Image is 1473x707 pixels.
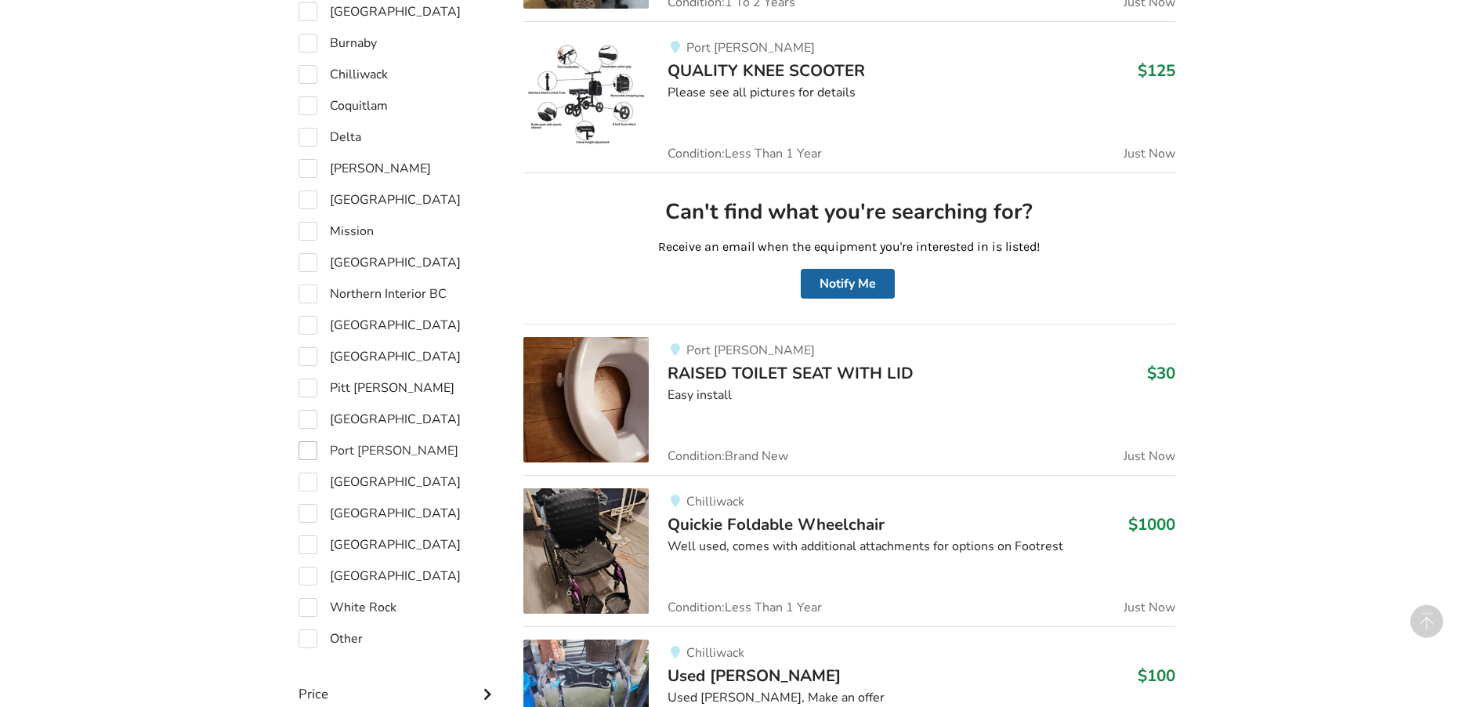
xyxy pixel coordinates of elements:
div: Used [PERSON_NAME], Make an offer [668,689,1174,707]
label: Coquitlam [299,96,388,115]
img: bathroom safety-raised toilet seat with lid [523,337,649,462]
div: Please see all pictures for details [668,84,1174,102]
h3: $1000 [1128,514,1175,535]
span: QUALITY KNEE SCOOTER [668,60,865,82]
label: White Rock [299,598,396,617]
span: Condition: Brand New [668,450,788,462]
h2: Can't find what you're searching for? [536,198,1162,226]
label: [GEOGRAPHIC_DATA] [299,253,461,272]
label: Mission [299,222,374,241]
div: Well used, comes with additional attachments for options on Footrest [668,538,1174,556]
h3: $30 [1147,363,1175,383]
span: Chilliwack [686,493,744,510]
span: Chilliwack [686,644,744,662]
img: mobility- quality knee scooter [523,34,649,160]
span: Just Now [1124,450,1175,462]
button: Notify Me [801,269,895,299]
span: Just Now [1124,601,1175,614]
span: Port [PERSON_NAME] [686,342,815,359]
a: bathroom safety-raised toilet seat with lid Port [PERSON_NAME]RAISED TOILET SEAT WITH LID$30Easy ... [523,324,1174,475]
label: Burnaby [299,34,377,53]
label: Chilliwack [299,65,388,84]
label: Pitt [PERSON_NAME] [299,379,454,397]
a: mobility-quickie foldable wheelchairChilliwackQuickie Foldable Wheelchair$1000Well used, comes wi... [523,475,1174,626]
label: [GEOGRAPHIC_DATA] [299,504,461,523]
span: Port [PERSON_NAME] [686,39,815,56]
label: Northern Interior BC [299,285,447,303]
span: Condition: Less Than 1 Year [668,147,822,160]
label: [GEOGRAPHIC_DATA] [299,347,461,366]
p: Receive an email when the equipment you're interested in is listed! [536,238,1162,256]
label: [GEOGRAPHIC_DATA] [299,410,461,429]
label: [GEOGRAPHIC_DATA] [299,316,461,335]
label: [GEOGRAPHIC_DATA] [299,190,461,209]
span: Just Now [1124,147,1175,160]
span: Used [PERSON_NAME] [668,665,841,687]
label: [GEOGRAPHIC_DATA] [299,567,461,586]
label: Port [PERSON_NAME] [299,441,458,460]
label: [GEOGRAPHIC_DATA] [299,2,461,21]
span: RAISED TOILET SEAT WITH LID [668,362,914,384]
span: Quickie Foldable Wheelchair [668,513,885,535]
h3: $100 [1138,665,1175,686]
label: Delta [299,128,361,147]
a: mobility- quality knee scooterPort [PERSON_NAME]QUALITY KNEE SCOOTER$125Please see all pictures f... [523,21,1174,172]
h3: $125 [1138,60,1175,81]
img: mobility-quickie foldable wheelchair [523,488,649,614]
label: [GEOGRAPHIC_DATA] [299,473,461,491]
label: [PERSON_NAME] [299,159,431,178]
span: Condition: Less Than 1 Year [668,601,822,614]
label: Other [299,629,363,648]
div: Easy install [668,386,1174,404]
label: [GEOGRAPHIC_DATA] [299,535,461,554]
